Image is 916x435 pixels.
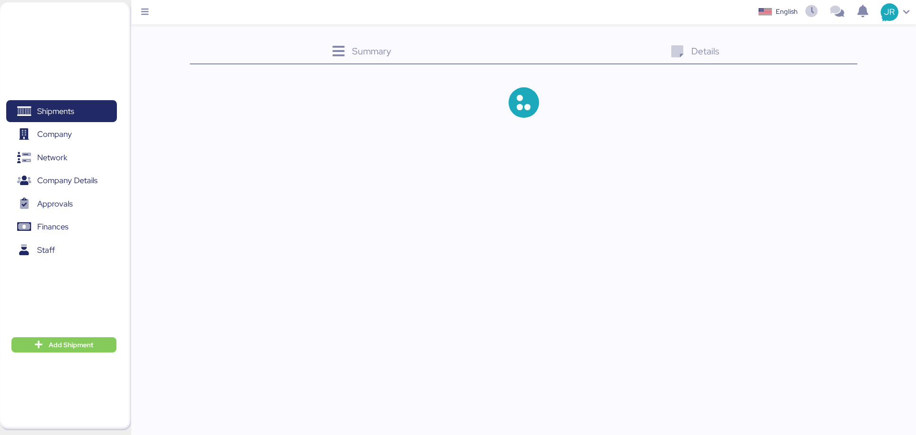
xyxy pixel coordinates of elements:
span: Summary [352,45,391,57]
a: Approvals [6,193,117,215]
a: Network [6,146,117,168]
span: Details [691,45,719,57]
span: Add Shipment [49,339,94,351]
button: Menu [137,4,153,21]
a: Shipments [6,100,117,122]
span: Network [37,151,67,165]
div: English [776,7,798,17]
span: Shipments [37,104,74,118]
a: Staff [6,239,117,261]
span: Finances [37,220,68,234]
a: Company [6,124,117,145]
span: Staff [37,243,55,257]
span: JR [884,6,895,18]
span: Company Details [37,174,97,187]
span: Company [37,127,72,141]
span: Approvals [37,197,73,211]
button: Add Shipment [11,337,116,352]
a: Finances [6,216,117,238]
a: Company Details [6,170,117,192]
